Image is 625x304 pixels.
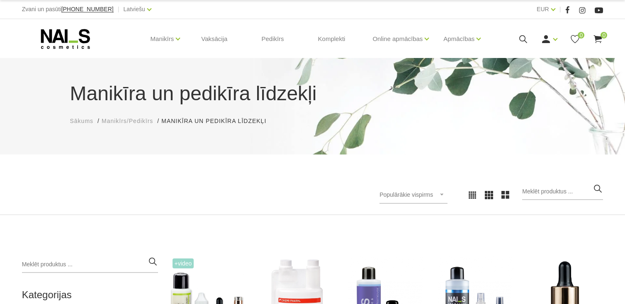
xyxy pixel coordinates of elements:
a: EUR [537,4,549,14]
li: Manikīra un pedikīra līdzekļi [161,117,275,125]
div: Zvani un pasūti [22,4,114,14]
a: Online apmācības [372,22,423,55]
a: [PHONE_NUMBER] [61,6,114,12]
a: Sākums [70,117,94,125]
a: Komplekti [311,19,352,59]
h2: Kategorijas [22,290,158,300]
input: Meklēt produktus ... [522,183,603,200]
h1: Manikīra un pedikīra līdzekļi [70,79,555,109]
span: | [118,4,119,14]
span: | [559,4,561,14]
input: Meklēt produktus ... [22,256,158,273]
a: Latviešu [124,4,145,14]
span: +Video [173,258,194,268]
a: 0 [570,34,580,44]
span: 0 [578,32,584,39]
span: 0 [601,32,607,39]
a: Manikīrs/Pedikīrs [102,117,153,125]
a: Pedikīrs [255,19,290,59]
a: Apmācības [443,22,474,55]
a: Manikīrs [151,22,174,55]
a: Vaksācija [195,19,234,59]
a: 0 [593,34,603,44]
span: Sākums [70,118,94,124]
span: Manikīrs/Pedikīrs [102,118,153,124]
span: Populārākie vispirms [379,191,433,198]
